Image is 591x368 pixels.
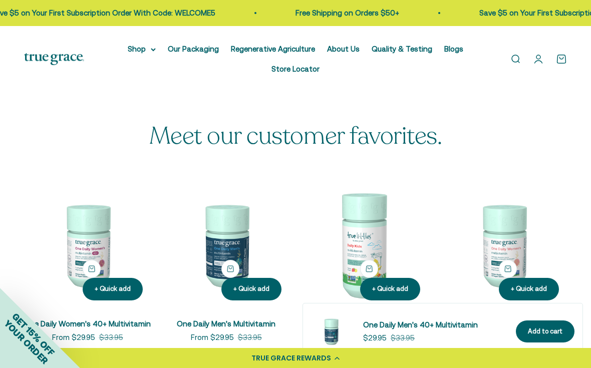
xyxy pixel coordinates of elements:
[83,260,101,278] button: + Quick add
[440,182,567,308] img: We select ingredients that play a concrete role in true health, and we include them at effective ...
[372,284,408,294] div: + Quick add
[24,319,151,328] a: One Daily Women's 40+ Multivitamin
[168,45,219,53] a: Our Packaging
[163,182,289,308] img: One Daily Men's Multivitamin
[24,182,151,308] img: Daily Multivitamin for Immune Support, Energy, Daily Balance, and Healthy Bone Support* Vitamin A...
[191,331,234,343] sale-price: From $29.95
[499,278,559,300] button: + Quick add
[2,318,50,366] span: YOUR ORDER
[83,278,143,300] button: + Quick add
[360,260,378,278] button: + Quick add
[149,123,442,150] p: Meet our customer favorites.
[221,278,281,300] button: + Quick add
[444,45,463,53] a: Blogs
[327,45,360,53] a: About Us
[391,332,415,344] compare-at-price: $33.95
[177,319,275,328] a: One Daily Men's Multivitamin
[363,332,387,344] sale-price: $29.95
[271,65,320,73] a: Store Locator
[233,284,269,294] div: + Quick add
[95,284,131,294] div: + Quick add
[251,353,331,363] div: TRUE GRACE REWARDS
[311,311,351,351] img: One Daily Men's 40+ Multivitamin
[221,260,239,278] button: + Quick add
[238,331,262,343] compare-at-price: $33.95
[360,278,420,300] button: + Quick add
[528,326,562,337] div: Add to cart
[295,9,399,17] a: Free Shipping on Orders $50+
[499,260,517,278] button: + Quick add
[231,45,315,53] a: Regenerative Agriculture
[516,320,574,343] button: Add to cart
[302,182,428,308] img: True Littles® Daily Kids Multivitamin
[10,311,57,357] span: GET 15% OFF
[372,45,432,53] a: Quality & Testing
[99,331,123,343] compare-at-price: $33.95
[363,319,504,331] a: One Daily Men's 40+ Multivitamin
[511,284,547,294] div: + Quick add
[128,43,156,55] summary: Shop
